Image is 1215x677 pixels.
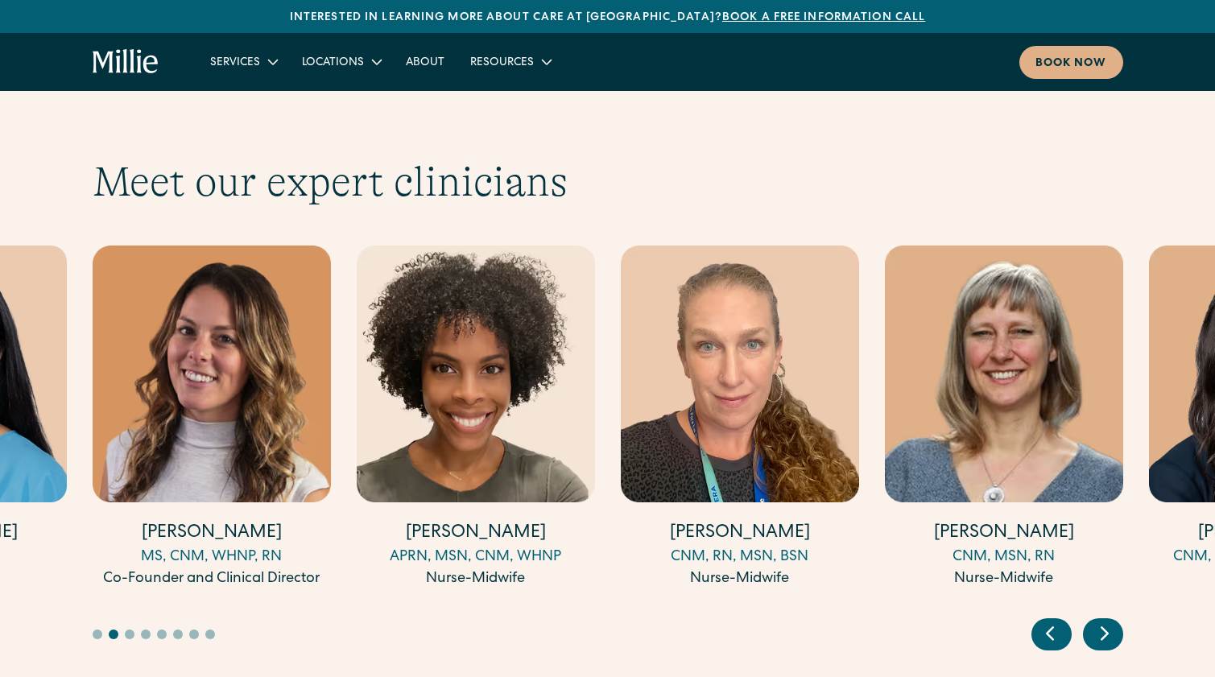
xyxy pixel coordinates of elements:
button: Go to slide 3 [125,630,134,639]
a: home [93,49,159,75]
div: Locations [302,55,364,72]
a: Book now [1019,46,1123,79]
div: CNM, MSN, RN [885,547,1123,568]
button: Go to slide 1 [93,630,102,639]
div: Services [210,55,260,72]
h4: [PERSON_NAME] [885,522,1123,547]
div: Resources [470,55,534,72]
button: Go to slide 2 [109,630,118,639]
div: Next slide [1083,618,1123,650]
div: Nurse-Midwife [621,568,859,590]
div: Book now [1035,56,1107,72]
div: 3 / 17 [93,246,331,592]
h4: [PERSON_NAME] [357,522,595,547]
div: Nurse-Midwife [357,568,595,590]
a: [PERSON_NAME]APRN, MSN, CNM, WHNPNurse-Midwife [357,246,595,590]
button: Go to slide 7 [189,630,199,639]
a: Book a free information call [722,12,925,23]
a: [PERSON_NAME]MS, CNM, WHNP, RNCo-Founder and Clinical Director [93,246,331,590]
h2: Meet our expert clinicians [93,157,1123,207]
button: Go to slide 8 [205,630,215,639]
h4: [PERSON_NAME] [621,522,859,547]
div: Co-Founder and Clinical Director [93,568,331,590]
div: Locations [289,48,393,75]
div: CNM, RN, MSN, BSN [621,547,859,568]
div: 4 / 17 [357,246,595,592]
div: Previous slide [1031,618,1072,650]
h4: [PERSON_NAME] [93,522,331,547]
div: Nurse-Midwife [885,568,1123,590]
button: Go to slide 6 [173,630,183,639]
div: MS, CNM, WHNP, RN [93,547,331,568]
div: Services [197,48,289,75]
button: Go to slide 5 [157,630,167,639]
div: 6 / 17 [885,246,1123,592]
button: Go to slide 4 [141,630,151,639]
div: Resources [457,48,563,75]
a: About [393,48,457,75]
a: [PERSON_NAME]CNM, RN, MSN, BSNNurse-Midwife [621,246,859,590]
a: [PERSON_NAME]CNM, MSN, RNNurse-Midwife [885,246,1123,590]
div: 5 / 17 [621,246,859,592]
div: APRN, MSN, CNM, WHNP [357,547,595,568]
